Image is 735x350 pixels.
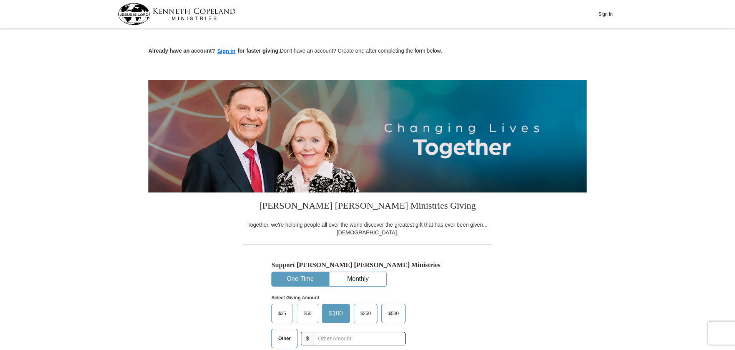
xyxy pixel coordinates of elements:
[272,272,329,286] button: One-Time
[300,308,315,319] span: $50
[274,308,290,319] span: $25
[384,308,402,319] span: $500
[301,332,314,345] span: $
[215,47,238,56] button: Sign in
[148,48,280,54] strong: Already have an account? for faster giving.
[314,332,406,345] input: Other Amount
[325,308,347,319] span: $100
[271,261,464,269] h5: Support [PERSON_NAME] [PERSON_NAME] Ministries
[594,8,617,20] button: Sign In
[357,308,375,319] span: $250
[118,3,236,25] img: kcm-header-logo.svg
[329,272,386,286] button: Monthly
[271,295,319,300] strong: Select Giving Amount
[274,333,294,344] span: Other
[243,192,492,221] h3: [PERSON_NAME] [PERSON_NAME] Ministries Giving
[148,47,587,56] p: Don't have an account? Create one after completing the form below.
[243,221,492,236] div: Together, we're helping people all over the world discover the greatest gift that has ever been g...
